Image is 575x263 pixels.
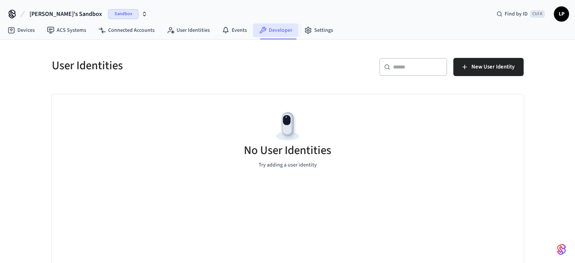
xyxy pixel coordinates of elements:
[298,23,339,37] a: Settings
[557,243,566,255] img: SeamLogoGradient.69752ec5.svg
[2,23,41,37] a: Devices
[453,58,524,76] button: New User Identity
[29,9,102,19] span: [PERSON_NAME]'s Sandbox
[259,161,317,169] p: Try adding a user identity
[471,62,515,72] span: New User Identity
[216,23,253,37] a: Events
[271,109,305,143] img: Devices Empty State
[92,23,161,37] a: Connected Accounts
[161,23,216,37] a: User Identities
[530,10,545,18] span: Ctrl K
[41,23,92,37] a: ACS Systems
[52,58,283,73] h5: User Identities
[555,7,568,21] span: LP
[108,9,138,19] span: Sandbox
[253,23,298,37] a: Developer
[505,10,528,18] span: Find by ID
[244,143,331,158] h5: No User Identities
[554,6,569,22] button: LP
[490,7,551,21] div: Find by IDCtrl K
